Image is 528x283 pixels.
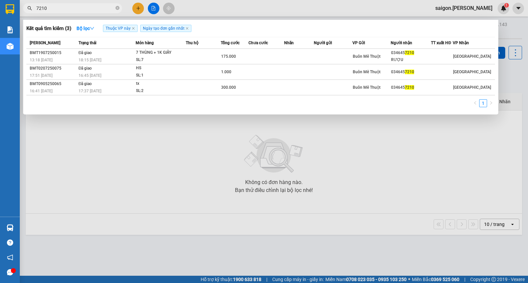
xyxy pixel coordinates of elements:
[487,99,495,107] button: right
[90,26,94,31] span: down
[405,70,414,74] span: 7210
[136,80,185,87] div: tx
[473,101,477,105] span: left
[136,72,185,79] div: SL: 1
[77,26,94,31] strong: Bộ lọc
[7,239,13,246] span: question-circle
[284,41,294,45] span: Nhãn
[186,41,198,45] span: Thu hộ
[405,85,414,90] span: 7210
[136,87,185,95] div: SL: 2
[7,43,14,50] img: warehouse-icon
[30,65,77,72] div: BMT0207250075
[431,41,451,45] span: TT xuất HĐ
[7,269,13,275] span: message
[391,41,412,45] span: Người nhận
[6,4,14,14] img: logo-vxr
[353,85,380,90] span: Buôn Mê Thuột
[221,85,236,90] span: 300.000
[140,25,191,32] span: Ngày tạo đơn gần nhất
[115,5,119,12] span: close-circle
[471,99,479,107] button: left
[30,80,77,87] div: BMT0905250065
[479,100,487,107] a: 1
[352,41,365,45] span: VP Gửi
[103,25,138,32] span: Thuộc VP này
[136,65,185,72] div: HS
[27,6,32,11] span: search
[391,49,431,56] div: 034645
[453,41,469,45] span: VP Nhận
[221,70,231,74] span: 1.000
[26,25,71,32] h3: Kết quả tìm kiếm ( 3 )
[7,224,14,231] img: warehouse-icon
[79,58,101,62] span: 18:15 [DATE]
[391,69,431,76] div: 034645
[405,50,414,55] span: 7210
[391,84,431,91] div: 034645
[471,99,479,107] li: Previous Page
[79,41,96,45] span: Trạng thái
[115,6,119,10] span: close-circle
[248,41,268,45] span: Chưa cước
[79,66,92,71] span: Đã giao
[36,5,114,12] input: Tìm tên, số ĐT hoặc mã đơn
[489,101,493,105] span: right
[221,41,240,45] span: Tổng cước
[79,81,92,86] span: Đã giao
[314,41,332,45] span: Người gửi
[79,89,101,93] span: 17:37 [DATE]
[30,73,52,78] span: 17:51 [DATE]
[136,56,185,64] div: SL: 7
[30,58,52,62] span: 13:18 [DATE]
[353,70,380,74] span: Buôn Mê Thuột
[136,41,154,45] span: Món hàng
[79,73,101,78] span: 16:45 [DATE]
[487,99,495,107] li: Next Page
[221,54,236,59] span: 175.000
[132,27,135,30] span: close
[453,54,491,59] span: [GEOGRAPHIC_DATA]
[30,49,77,56] div: BMT1907250015
[7,254,13,261] span: notification
[479,99,487,107] li: 1
[453,85,491,90] span: [GEOGRAPHIC_DATA]
[71,23,100,34] button: Bộ lọcdown
[453,70,491,74] span: [GEOGRAPHIC_DATA]
[79,50,92,55] span: Đã giao
[30,89,52,93] span: 16:41 [DATE]
[7,26,14,33] img: solution-icon
[353,54,380,59] span: Buôn Mê Thuột
[391,56,431,63] div: RƯỢU
[30,41,60,45] span: [PERSON_NAME]
[185,27,189,30] span: close
[136,49,185,56] div: 7 THÙNG + 1K GIẤY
